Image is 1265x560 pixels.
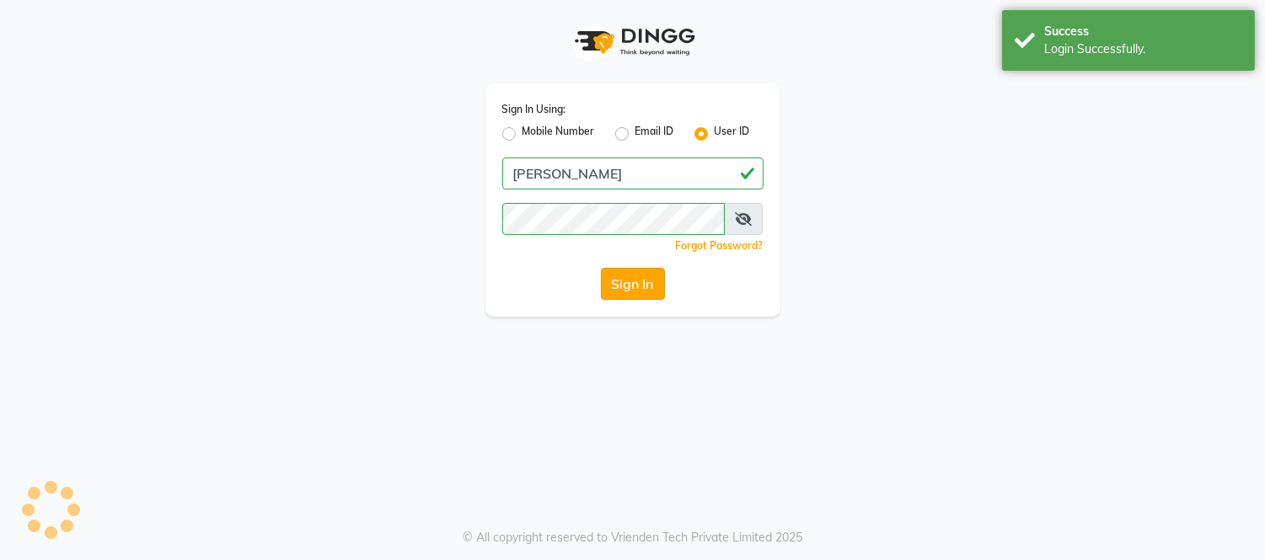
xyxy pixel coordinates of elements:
[1044,23,1242,40] div: Success
[502,203,726,235] input: Username
[601,268,665,300] button: Sign In
[676,239,764,252] a: Forgot Password?
[502,102,566,117] label: Sign In Using:
[635,124,674,144] label: Email ID
[523,124,595,144] label: Mobile Number
[502,157,764,189] input: Username
[565,17,700,67] img: logo1.svg
[715,124,750,144] label: User ID
[1044,40,1242,58] div: Login Successfully.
